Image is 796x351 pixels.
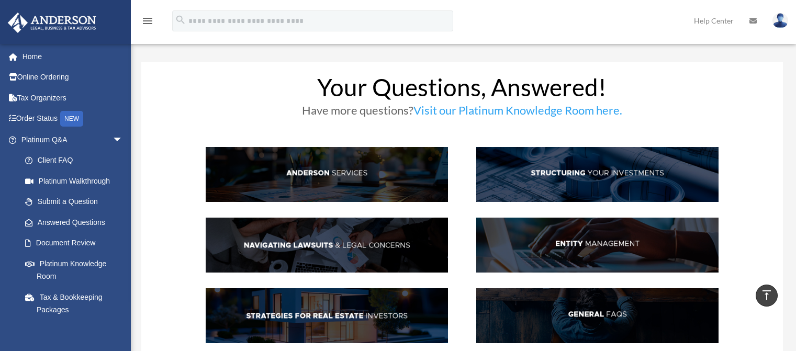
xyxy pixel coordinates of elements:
a: Platinum Q&Aarrow_drop_down [7,129,139,150]
a: menu [141,18,154,27]
a: Document Review [15,233,139,254]
a: Visit our Platinum Knowledge Room here. [413,103,622,122]
a: Submit a Question [15,191,139,212]
img: Anderson Advisors Platinum Portal [5,13,99,33]
a: Platinum Walkthrough [15,171,139,191]
div: NEW [60,111,83,127]
a: Client FAQ [15,150,133,171]
img: NavLaw_hdr [206,218,448,273]
i: menu [141,15,154,27]
a: Tax Organizers [7,87,139,108]
a: vertical_align_top [756,285,778,307]
a: Answered Questions [15,212,139,233]
h3: Have more questions? [206,105,719,121]
a: Order StatusNEW [7,108,139,130]
a: Platinum Knowledge Room [15,253,139,287]
h1: Your Questions, Answered! [206,75,719,105]
span: arrow_drop_down [113,129,133,151]
img: EntManag_hdr [476,218,719,273]
i: vertical_align_top [760,289,773,301]
i: search [175,14,186,26]
img: StructInv_hdr [476,147,719,202]
a: Online Ordering [7,67,139,88]
img: User Pic [772,13,788,28]
img: AndServ_hdr [206,147,448,202]
a: Tax & Bookkeeping Packages [15,287,139,320]
img: StratsRE_hdr [206,288,448,343]
a: Home [7,46,139,67]
img: GenFAQ_hdr [476,288,719,343]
